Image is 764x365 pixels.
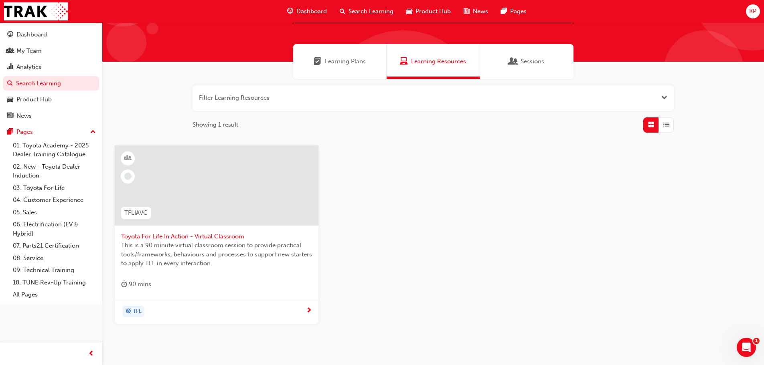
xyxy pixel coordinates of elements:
a: TFLIAVCToyota For Life In Action - Virtual ClassroomThis is a 90 minute virtual classroom session... [115,145,318,324]
div: News [16,111,32,121]
span: Learning Plans [314,57,322,66]
span: KP [749,7,756,16]
span: target-icon [126,307,131,317]
button: DashboardMy TeamAnalyticsSearch LearningProduct HubNews [3,26,99,125]
span: Search Learning [349,7,393,16]
span: pages-icon [501,6,507,16]
div: Dashboard [16,30,47,39]
span: TFLIAVC [124,208,148,218]
a: Product Hub [3,92,99,107]
div: Pages [16,127,33,137]
span: learningResourceType_INSTRUCTOR_LED-icon [125,153,131,163]
a: news-iconNews [457,3,494,20]
span: up-icon [90,127,96,137]
button: Open the filter [661,93,667,103]
span: search-icon [340,6,345,16]
span: Sessions [521,57,544,66]
span: Dashboard [296,7,327,16]
a: 07. Parts21 Certification [10,240,99,252]
div: My Team [16,46,42,56]
span: Grid [648,120,654,129]
a: 10. TUNE Rev-Up Training [10,276,99,289]
span: guage-icon [7,31,13,38]
a: Analytics [3,60,99,75]
span: guage-icon [287,6,293,16]
a: Search Learning [3,76,99,91]
span: news-icon [7,113,13,120]
a: 09. Technical Training [10,264,99,276]
span: car-icon [7,96,13,103]
a: guage-iconDashboard [281,3,333,20]
span: Sessions [509,57,517,66]
a: 03. Toyota For Life [10,182,99,194]
span: people-icon [7,48,13,55]
span: learningRecordVerb_NONE-icon [124,173,132,180]
a: 06. Electrification (EV & Hybrid) [10,218,99,240]
span: car-icon [406,6,412,16]
span: TFL [133,307,142,316]
a: 05. Sales [10,206,99,219]
a: Dashboard [3,27,99,42]
a: My Team [3,44,99,58]
a: All Pages [10,288,99,301]
a: News [3,109,99,123]
span: Pages [510,7,527,16]
span: News [473,7,488,16]
span: This is a 90 minute virtual classroom session to provide practical tools/frameworks, behaviours a... [121,241,312,268]
span: List [663,120,669,129]
a: search-iconSearch Learning [333,3,400,20]
a: Learning PlansLearning Plans [293,44,387,79]
img: Trak [4,2,68,20]
a: SessionsSessions [480,44,574,79]
button: Pages [3,125,99,139]
a: 02. New - Toyota Dealer Induction [10,161,99,182]
iframe: Intercom live chat [737,338,756,357]
span: Learning Resources [411,57,466,66]
span: search-icon [7,80,13,87]
span: news-icon [464,6,470,16]
span: next-icon [306,307,312,315]
a: car-iconProduct Hub [400,3,457,20]
span: prev-icon [88,349,94,359]
span: Learning Resources [400,57,408,66]
span: Learning Plans [325,57,366,66]
span: duration-icon [121,279,127,289]
div: Product Hub [16,95,52,104]
span: 1 [753,338,760,344]
button: KP [746,4,760,18]
span: Showing 1 result [193,120,238,129]
a: 01. Toyota Academy - 2025 Dealer Training Catalogue [10,139,99,161]
span: chart-icon [7,64,13,71]
span: pages-icon [7,129,13,136]
a: pages-iconPages [494,3,533,20]
a: 04. Customer Experience [10,194,99,206]
span: Toyota For Life In Action - Virtual Classroom [121,232,312,241]
span: Product Hub [415,7,451,16]
div: Analytics [16,63,41,72]
a: Learning ResourcesLearning Resources [387,44,480,79]
a: 08. Service [10,252,99,264]
div: 90 mins [121,279,151,289]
